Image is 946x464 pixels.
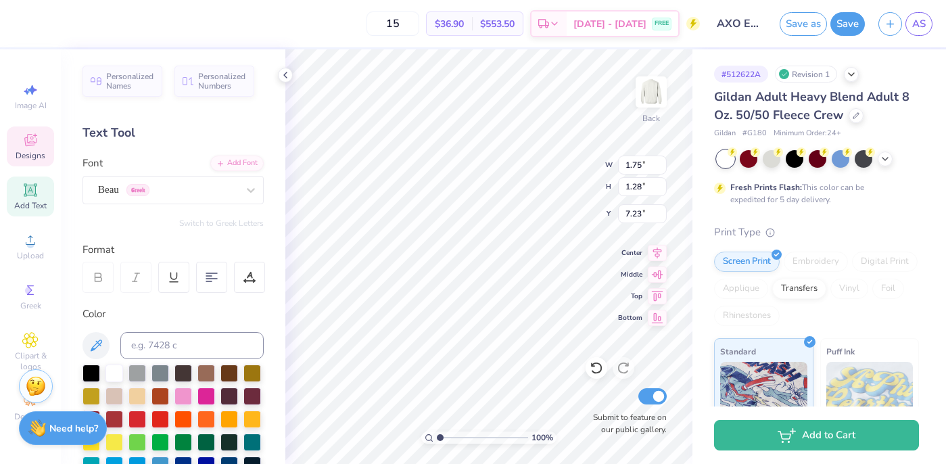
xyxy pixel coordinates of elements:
span: Designs [16,150,45,161]
label: Font [82,156,103,171]
span: Center [618,248,642,258]
div: Color [82,306,264,322]
div: Back [642,112,660,124]
div: Rhinestones [714,306,780,326]
div: Revision 1 [775,66,837,83]
span: Standard [720,344,756,358]
strong: Need help? [49,422,98,435]
div: Foil [872,279,904,299]
button: Save [830,12,865,36]
span: Gildan [714,128,736,139]
img: Puff Ink [826,362,914,430]
span: 100 % [531,432,553,444]
span: Add Text [14,200,47,211]
span: $36.90 [435,17,464,31]
span: [DATE] - [DATE] [573,17,646,31]
span: Puff Ink [826,344,855,358]
div: Applique [714,279,768,299]
div: Transfers [772,279,826,299]
span: $553.50 [480,17,515,31]
span: Decorate [14,411,47,422]
span: Gildan Adult Heavy Blend Adult 8 Oz. 50/50 Fleece Crew [714,89,909,123]
div: Screen Print [714,252,780,272]
span: Bottom [618,313,642,323]
span: Upload [17,250,44,261]
div: Embroidery [784,252,848,272]
img: Back [638,78,665,106]
span: Top [618,292,642,301]
button: Add to Cart [714,420,919,450]
button: Switch to Greek Letters [179,218,264,229]
div: Text Tool [82,124,264,142]
label: Submit to feature on our public gallery. [586,411,667,436]
span: Personalized Numbers [198,72,246,91]
span: Personalized Names [106,72,154,91]
div: Format [82,242,265,258]
button: Save as [780,12,827,36]
span: Greek [20,300,41,311]
span: Minimum Order: 24 + [774,128,841,139]
input: – – [366,11,419,36]
span: FREE [655,19,669,28]
div: Digital Print [852,252,918,272]
span: Image AI [15,100,47,111]
div: This color can be expedited for 5 day delivery. [730,181,897,206]
div: # 512622A [714,66,768,83]
span: Middle [618,270,642,279]
span: Clipart & logos [7,350,54,372]
span: # G180 [742,128,767,139]
input: Untitled Design [707,10,773,37]
div: Add Font [210,156,264,171]
img: Standard [720,362,807,430]
input: e.g. 7428 c [120,332,264,359]
span: AS [912,16,926,32]
div: Print Type [714,225,919,240]
a: AS [905,12,932,36]
div: Vinyl [830,279,868,299]
strong: Fresh Prints Flash: [730,182,802,193]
